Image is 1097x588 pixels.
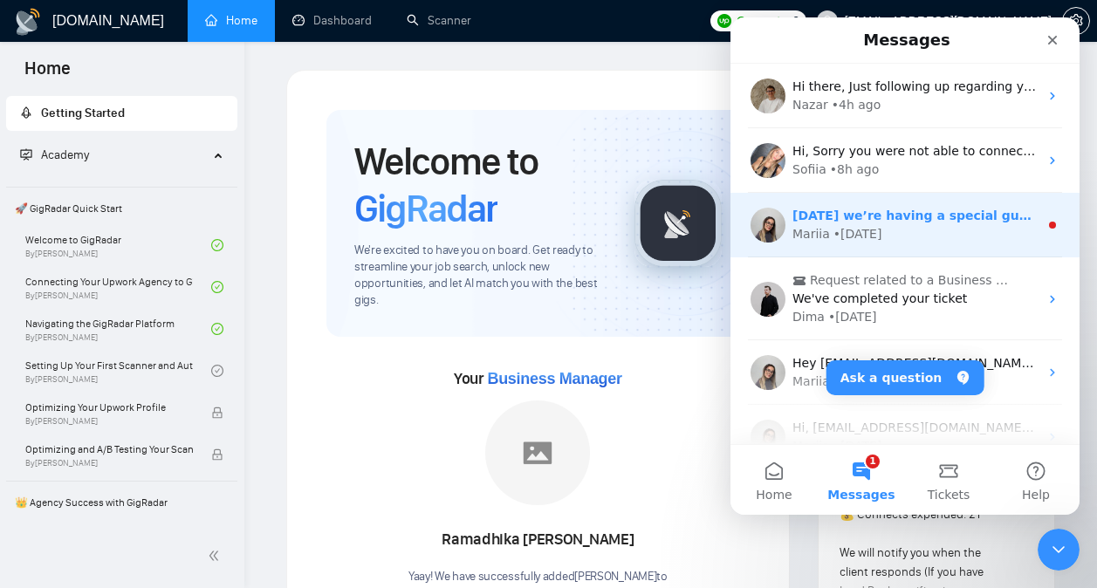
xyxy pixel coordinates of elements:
[20,402,55,437] img: Profile image for Mariia
[208,547,225,564] span: double-left
[291,471,319,483] span: Help
[20,338,55,373] img: Profile image for Mariia
[62,355,99,373] div: Mariia
[25,226,211,264] a: Welcome to GigRadarBy[PERSON_NAME]
[99,143,149,161] div: • 8h ago
[41,106,125,120] span: Getting Started
[454,369,622,388] span: Your
[211,281,223,293] span: check-circle
[62,420,99,438] div: Mariia
[211,239,223,251] span: check-circle
[25,268,211,306] a: Connecting Your Upwork Agency to GigRadarBy[PERSON_NAME]
[62,403,913,417] span: Hi, [EMAIL_ADDRESS][DOMAIN_NAME], Welcome to [DOMAIN_NAME]! Why don't you check out our tutorials...
[792,11,799,31] span: 0
[103,208,152,226] div: • [DATE]
[96,343,254,378] button: Ask a question
[354,138,607,232] h1: Welcome to
[487,370,621,387] span: Business Manager
[1062,14,1090,28] a: setting
[25,416,193,427] span: By [PERSON_NAME]
[730,17,1080,515] iframe: Intercom live chat
[20,147,89,162] span: Academy
[211,407,223,419] span: lock
[87,427,175,497] button: Messages
[407,13,471,28] a: searchScanner
[211,365,223,377] span: check-circle
[1063,14,1089,28] span: setting
[62,143,96,161] div: Sofiia
[20,190,55,225] img: Profile image for Mariia
[8,191,236,226] span: 🚀 GigRadar Quick Start
[25,352,211,390] a: Setting Up Your First Scanner and Auto-BidderBy[PERSON_NAME]
[20,106,32,119] span: rocket
[205,13,257,28] a: homeHome
[408,525,668,555] div: Ramadhika [PERSON_NAME]
[6,96,237,131] li: Getting Started
[20,148,32,161] span: fund-projection-screen
[211,448,223,461] span: lock
[62,291,94,309] div: Dima
[1038,529,1080,571] iframe: Intercom live chat
[211,323,223,335] span: check-circle
[103,420,152,438] div: • [DATE]
[634,180,722,267] img: gigradar-logo.png
[262,427,349,497] button: Help
[62,208,99,226] div: Mariia
[25,310,211,348] a: Navigating the GigRadar PlatformBy[PERSON_NAME]
[175,427,262,497] button: Tickets
[25,399,193,416] span: Optimizing Your Upwork Profile
[20,264,55,299] img: Profile image for Dima
[41,147,89,162] span: Academy
[1062,7,1090,35] button: setting
[10,56,85,92] span: Home
[14,8,42,36] img: logo
[292,13,372,28] a: dashboardDashboard
[717,14,731,28] img: upwork-logo.png
[62,274,237,288] span: We've completed your ticket
[354,185,497,232] span: GigRadar
[101,79,151,97] div: • 4h ago
[20,126,55,161] img: Profile image for Sofiia
[97,471,164,483] span: Messages
[197,471,240,483] span: Tickets
[485,400,590,505] img: placeholder.png
[25,458,193,468] span: By [PERSON_NAME]
[79,254,288,272] span: Request related to a Business Manager
[737,11,789,31] span: Connects:
[62,79,98,97] div: Nazar
[821,15,833,27] span: user
[25,471,61,483] span: Home
[354,243,607,309] span: We're excited to have you on board. Get ready to streamline your job search, unlock new opportuni...
[98,291,147,309] div: • [DATE]
[8,485,236,520] span: 👑 Agency Success with GigRadar
[25,441,193,458] span: Optimizing and A/B Testing Your Scanner for Better Results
